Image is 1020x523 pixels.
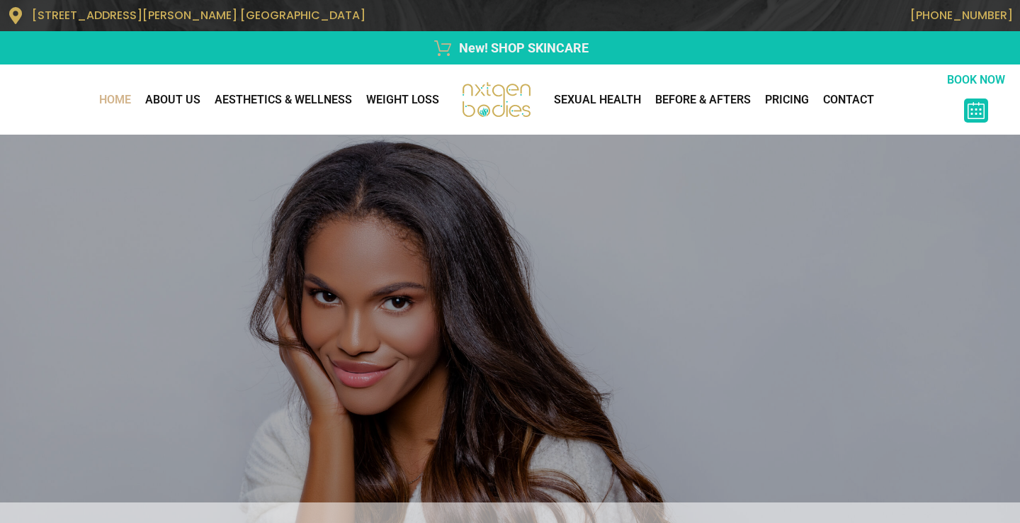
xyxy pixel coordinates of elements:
[32,7,365,23] span: [STREET_ADDRESS][PERSON_NAME] [GEOGRAPHIC_DATA]
[359,86,446,114] a: WEIGHT LOSS
[816,86,881,114] a: CONTACT
[758,86,816,114] a: Pricing
[7,86,446,114] nav: Menu
[547,86,946,114] nav: Menu
[7,38,1013,57] a: New! SHOP SKINCARE
[648,86,758,114] a: Before & Afters
[547,86,648,114] a: Sexual Health
[946,72,1006,89] p: BOOK NOW
[138,86,208,114] a: About Us
[92,86,138,114] a: Home
[208,86,359,114] a: AESTHETICS & WELLNESS
[517,9,1013,22] p: [PHONE_NUMBER]
[455,38,589,57] span: New! SHOP SKINCARE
